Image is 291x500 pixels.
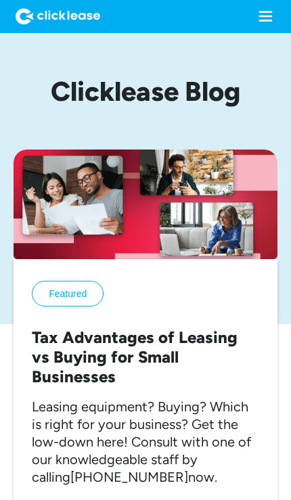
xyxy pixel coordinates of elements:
[9,8,100,25] a: home
[32,328,259,386] h2: Tax Advantages of Leasing vs Buying for Small Businesses
[14,76,277,106] h1: Clicklease Blog
[49,287,87,300] div: Featured
[32,398,259,486] p: Leasing equipment? Buying? Which is right for your business? Get the low-down here! Consult with ...
[16,8,100,25] img: Clicklease logo
[70,469,188,485] a: [PHONE_NUMBER]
